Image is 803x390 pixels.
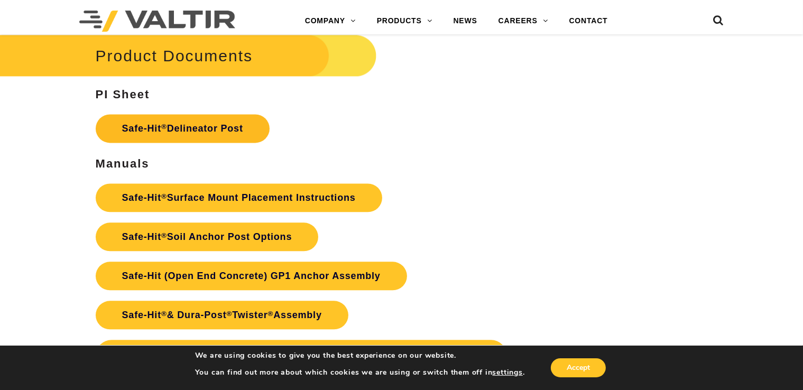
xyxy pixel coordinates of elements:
a: CONTACT [559,11,619,32]
img: Valtir [79,11,235,32]
button: settings [493,368,523,377]
sup: ® [268,310,274,318]
a: Safe-Hit®& Dura-Post®Twister®Assembly [96,301,348,329]
a: CAREERS [488,11,559,32]
a: Safe-Hit RubberTough 360 – Field Service Flexible Hinge Replacement Instructions [96,340,507,378]
a: COMPANY [294,11,366,32]
p: We are using cookies to give you the best experience on our website. [195,351,525,360]
strong: Manuals [96,157,150,170]
button: Accept [551,358,606,377]
p: You can find out more about which cookies we are using or switch them off in . [195,368,525,377]
sup: ® [161,192,167,200]
a: PRODUCTS [366,11,443,32]
a: Safe-Hit (Open End Concrete) GP1 Anchor Assembly [96,262,407,290]
a: NEWS [443,11,488,32]
sup: ® [161,231,167,239]
sup: ® [161,310,167,318]
strong: PI Sheet [96,88,150,101]
sup: ® [161,123,167,131]
a: Safe-Hit®Soil Anchor Post Options [96,222,319,251]
a: Safe-Hit®Delineator Post [96,114,270,143]
a: Safe-Hit®Surface Mount Placement Instructions [96,183,382,212]
sup: ® [227,310,233,318]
